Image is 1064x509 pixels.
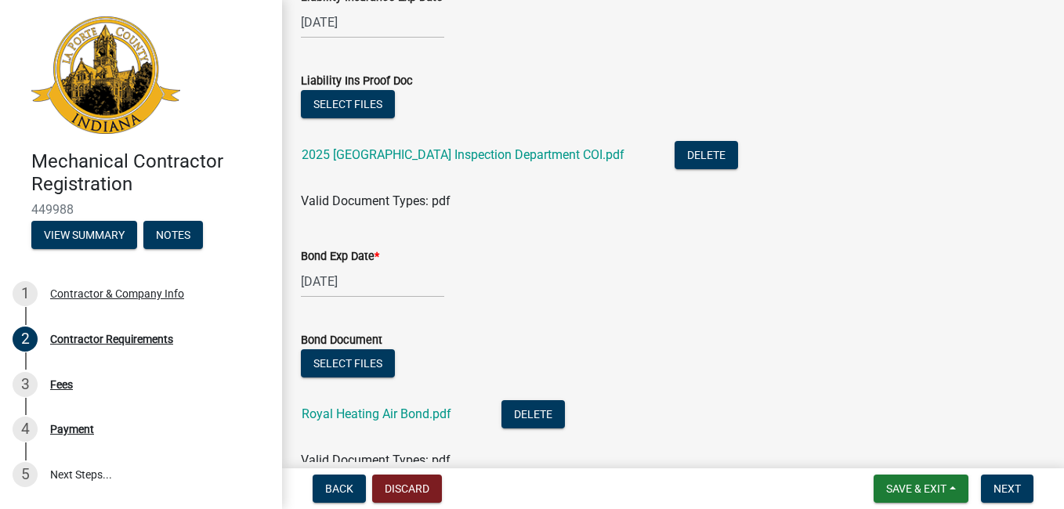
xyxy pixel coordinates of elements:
button: Notes [143,221,203,249]
span: 449988 [31,202,251,217]
button: Delete [501,400,565,428]
span: Valid Document Types: pdf [301,193,451,208]
wm-modal-confirm: Notes [143,229,203,242]
div: 2 [13,327,38,352]
div: Contractor & Company Info [50,288,184,299]
span: Next [993,482,1021,495]
a: Royal Heating Air Bond.pdf [302,406,451,421]
div: Payment [50,424,94,435]
div: Contractor Requirements [50,334,173,345]
label: Bond Exp Date [301,251,379,262]
label: Bond Document [301,335,382,346]
input: mm/dd/yyyy [301,6,444,38]
div: Fees [50,379,73,390]
input: mm/dd/yyyy [301,265,444,298]
wm-modal-confirm: Delete Document [501,408,565,423]
button: Discard [372,475,442,503]
button: Save & Exit [874,475,968,503]
span: Valid Document Types: pdf [301,453,451,467]
a: 2025 [GEOGRAPHIC_DATA] Inspection Department COI.pdf [302,147,624,162]
span: Back [325,482,353,495]
button: Select files [301,90,395,118]
button: Next [981,475,1033,503]
button: View Summary [31,221,137,249]
label: Liability Ins Proof Doc [301,76,413,87]
wm-modal-confirm: Summary [31,229,137,242]
div: 4 [13,417,38,442]
div: 1 [13,281,38,306]
button: Back [313,475,366,503]
h4: Mechanical Contractor Registration [31,150,270,196]
button: Select files [301,349,395,377]
button: Delete [675,141,738,169]
wm-modal-confirm: Delete Document [675,149,738,164]
span: Save & Exit [886,482,946,495]
div: 5 [13,462,38,487]
div: 3 [13,372,38,397]
img: La Porte County, Indiana [31,16,180,134]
